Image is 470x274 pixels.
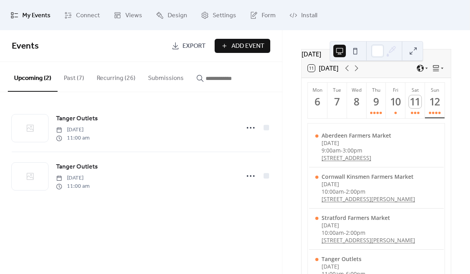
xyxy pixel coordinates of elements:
a: My Events [5,3,56,27]
span: 11:00 am [56,134,90,142]
button: Upcoming (2) [8,62,58,92]
span: Tanger Outlets [56,114,98,123]
button: 11[DATE] [305,63,341,74]
div: Aberdeen Farmers Market [322,132,391,139]
button: Add Event [215,39,270,53]
div: [DATE] [322,139,391,147]
span: Export [183,42,206,51]
span: 2:00pm [346,229,365,236]
div: Thu [369,87,384,93]
span: Settings [213,9,236,22]
div: Wed [349,87,364,93]
span: - [341,147,343,154]
button: Tue7 [327,83,347,118]
a: [STREET_ADDRESS][PERSON_NAME] [322,236,415,244]
button: Recurring (26) [90,62,142,91]
button: Sun12 [425,83,445,118]
span: 10:00am [322,188,344,195]
a: Design [150,3,193,27]
div: [DATE] [302,49,451,59]
div: 10 [389,95,402,108]
a: Tanger Outlets [56,114,98,124]
div: 6 [311,95,324,108]
div: 8 [350,95,363,108]
div: Sat [408,87,423,93]
div: [DATE] [322,180,415,188]
button: Past (7) [58,62,90,91]
button: Mon6 [308,83,327,118]
div: 9 [370,95,383,108]
span: 9:00am [322,147,341,154]
a: Views [108,3,148,27]
span: Install [301,9,317,22]
div: 7 [331,95,344,108]
button: Wed8 [347,83,367,118]
div: Cornwall Kinsmen Farmers Market [322,173,415,180]
span: 3:00pm [343,147,362,154]
a: Form [244,3,282,27]
span: Form [262,9,276,22]
button: Sat11 [405,83,425,118]
div: Tue [330,87,345,93]
div: [DATE] [322,263,415,270]
span: - [344,229,346,236]
a: Connect [58,3,106,27]
span: Connect [76,9,100,22]
button: Thu9 [367,83,386,118]
span: Design [168,9,187,22]
div: Mon [310,87,325,93]
span: Views [125,9,142,22]
a: [STREET_ADDRESS] [322,154,391,161]
span: 11:00 am [56,182,90,191]
button: Fri10 [386,83,405,118]
a: Install [284,3,323,27]
div: Sun [427,87,442,93]
a: Tanger Outlets [56,162,98,172]
span: 10:00am [322,229,344,236]
span: - [344,188,346,195]
span: [DATE] [56,126,90,134]
div: Fri [388,87,403,93]
span: Tanger Outlets [56,162,98,172]
button: Submissions [142,62,190,91]
div: 12 [428,95,441,108]
div: 11 [409,95,422,108]
a: Settings [195,3,242,27]
a: [STREET_ADDRESS][PERSON_NAME] [322,195,415,203]
span: Add Event [231,42,264,51]
span: 2:00pm [346,188,365,195]
span: Events [12,38,39,55]
div: Stratford Farmers Market [322,214,415,221]
div: Tanger Outlets [322,255,415,263]
span: My Events [22,9,51,22]
div: [DATE] [322,221,415,229]
a: Export [166,39,211,53]
span: [DATE] [56,174,90,182]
